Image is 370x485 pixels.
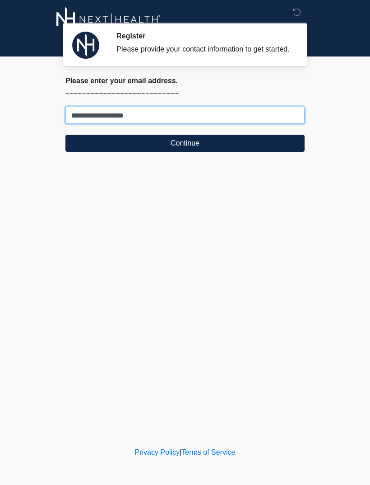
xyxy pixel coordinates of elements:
img: Agent Avatar [72,32,99,59]
img: Next-Health Logo [56,7,161,32]
div: Please provide your contact information to get started. [116,44,291,55]
button: Continue [65,135,305,152]
a: | [180,448,181,456]
h2: Please enter your email address. [65,76,305,85]
a: Terms of Service [181,448,235,456]
p: ~~~~~~~~~~~~~~~~~~~~~~~~~~~ [65,89,305,99]
a: Privacy Policy [135,448,180,456]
